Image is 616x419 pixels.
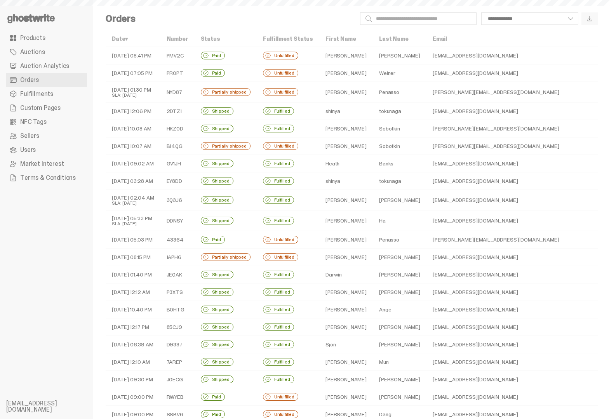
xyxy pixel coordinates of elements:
h4: Orders [106,14,136,23]
div: Paid [201,69,225,77]
div: Shipped [201,217,233,224]
div: Shipped [201,288,233,296]
div: Partially shipped [201,253,251,261]
div: Paid [201,52,225,59]
td: [PERSON_NAME] [319,137,373,155]
th: Last Name [373,31,426,47]
div: Shipped [201,376,233,383]
td: tokunaga [373,103,426,120]
td: [EMAIL_ADDRESS][DOMAIN_NAME] [426,64,606,82]
a: Auction Analytics [6,59,87,73]
td: HKZ0D [160,120,195,137]
span: ▾ [125,35,128,42]
div: Fulfilled [263,196,294,204]
td: Darwin [319,266,373,283]
td: [DATE] 05:33 PM [106,210,160,231]
td: D9387 [160,336,195,353]
td: [EMAIL_ADDRESS][DOMAIN_NAME] [426,155,606,172]
td: J0ECG [160,371,195,388]
td: [EMAIL_ADDRESS][DOMAIN_NAME] [426,47,606,64]
td: 43364 [160,231,195,249]
td: [PERSON_NAME] [319,64,373,82]
a: Users [6,143,87,157]
td: [EMAIL_ADDRESS][DOMAIN_NAME] [426,266,606,283]
td: [EMAIL_ADDRESS][DOMAIN_NAME] [426,190,606,210]
a: Terms & Conditions [6,171,87,185]
td: [DATE] 05:03 PM [106,231,160,249]
td: [DATE] 09:02 AM [106,155,160,172]
td: [EMAIL_ADDRESS][DOMAIN_NAME] [426,388,606,406]
div: Paid [201,410,225,418]
span: Terms & Conditions [20,175,76,181]
a: Fulfillments [6,87,87,101]
td: shinya [319,103,373,120]
th: Email [426,31,606,47]
td: [EMAIL_ADDRESS][DOMAIN_NAME] [426,172,606,190]
td: [DATE] 12:12 AM [106,283,160,301]
th: First Name [319,31,373,47]
td: [PERSON_NAME] [373,318,426,336]
div: Fulfilled [263,177,294,185]
td: [DATE] 12:10 AM [106,353,160,371]
td: [EMAIL_ADDRESS][DOMAIN_NAME] [426,103,606,120]
td: [PERSON_NAME] [373,336,426,353]
td: [EMAIL_ADDRESS][DOMAIN_NAME] [426,283,606,301]
td: JEQAK [160,266,195,283]
td: [DATE] 10:40 PM [106,301,160,318]
td: PR0PT [160,64,195,82]
td: Weiner [373,64,426,82]
td: [DATE] 01:40 PM [106,266,160,283]
td: Ange [373,301,426,318]
span: Users [20,147,36,153]
td: Penasso [373,231,426,249]
td: [PERSON_NAME] [373,47,426,64]
a: Orders [6,73,87,87]
td: DDNSY [160,210,195,231]
div: Unfulfilled [263,142,298,150]
td: [EMAIL_ADDRESS][DOMAIN_NAME] [426,210,606,231]
span: NFC Tags [20,119,47,125]
div: Shipped [201,358,233,366]
td: 2DTZ1 [160,103,195,120]
div: Fulfilled [263,323,294,331]
td: RWYEB [160,388,195,406]
td: Heath [319,155,373,172]
td: [PERSON_NAME] [373,249,426,266]
td: [EMAIL_ADDRESS][DOMAIN_NAME] [426,301,606,318]
span: Orders [20,77,39,83]
td: [PERSON_NAME] [373,388,426,406]
td: [PERSON_NAME] [319,120,373,137]
div: Fulfilled [263,217,294,224]
td: [DATE] 08:15 PM [106,249,160,266]
td: [PERSON_NAME] [373,266,426,283]
div: SLA: [DATE] [112,93,154,97]
td: [PERSON_NAME] [319,190,373,210]
a: Products [6,31,87,45]
div: Unfulfilled [263,410,298,418]
td: NYD87 [160,82,195,103]
td: P3XTS [160,283,195,301]
td: [PERSON_NAME][EMAIL_ADDRESS][DOMAIN_NAME] [426,82,606,103]
td: GV1JH [160,155,195,172]
td: [EMAIL_ADDRESS][DOMAIN_NAME] [426,371,606,388]
span: Market Interest [20,161,64,167]
td: Mun [373,353,426,371]
a: Custom Pages [6,101,87,115]
th: Number [160,31,195,47]
td: shinya [319,172,373,190]
a: Auctions [6,45,87,59]
td: 85CJ9 [160,318,195,336]
div: Fulfilled [263,358,294,366]
td: Penasso [373,82,426,103]
td: B0HTG [160,301,195,318]
span: Sellers [20,133,39,139]
div: Shipped [201,196,233,204]
div: Fulfilled [263,125,294,132]
th: Fulfillment Status [257,31,319,47]
td: 3Q3J6 [160,190,195,210]
div: Fulfilled [263,160,294,167]
td: [DATE] 12:17 PM [106,318,160,336]
td: [PERSON_NAME][EMAIL_ADDRESS][DOMAIN_NAME] [426,231,606,249]
div: Unfulfilled [263,236,298,243]
td: [PERSON_NAME] [373,190,426,210]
